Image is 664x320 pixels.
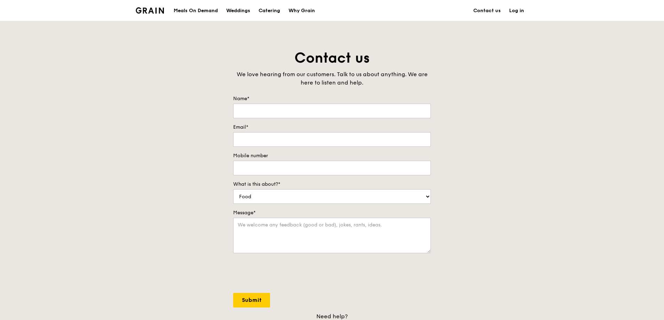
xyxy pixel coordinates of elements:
[136,7,164,14] img: Grain
[222,0,254,21] a: Weddings
[233,95,431,102] label: Name*
[233,49,431,67] h1: Contact us
[233,181,431,188] label: What is this about?*
[505,0,528,21] a: Log in
[233,70,431,87] div: We love hearing from our customers. Talk to us about anything. We are here to listen and help.
[233,152,431,159] label: Mobile number
[254,0,284,21] a: Catering
[233,124,431,131] label: Email*
[284,0,319,21] a: Why Grain
[233,260,339,287] iframe: reCAPTCHA
[469,0,505,21] a: Contact us
[174,0,218,21] div: Meals On Demand
[233,293,270,307] input: Submit
[259,0,280,21] div: Catering
[226,0,250,21] div: Weddings
[233,209,431,216] label: Message*
[288,0,315,21] div: Why Grain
